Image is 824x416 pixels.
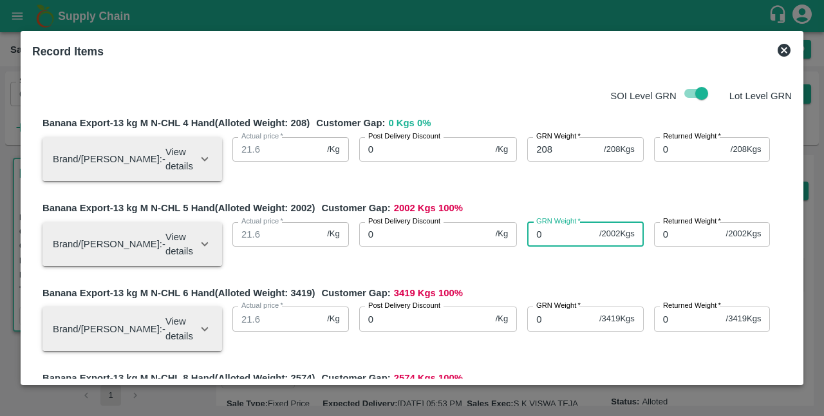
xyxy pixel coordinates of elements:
[232,137,322,162] input: 0.0
[42,286,315,300] span: Banana Export-13 kg M N-CHL 6 Hand (Alloted Weight: 3419 )
[610,89,676,103] p: SOI Level GRN
[394,201,463,222] span: 2002 Kgs 100 %
[368,301,440,311] label: Post Delivery Discount
[599,313,635,325] span: / 3419 Kgs
[315,201,393,215] span: Customer Gap:
[310,116,388,130] span: Customer Gap:
[368,216,440,227] label: Post Delivery Discount
[241,301,283,311] label: Actual price
[496,144,509,156] span: /Kg
[42,137,222,182] div: Brand/[PERSON_NAME]:-View details
[359,222,491,247] input: 0.0
[663,131,721,142] label: Returned Weight
[53,321,165,337] h6: Brand/[PERSON_NAME]: -
[359,307,491,331] input: 0.0
[42,222,222,267] div: Brand/[PERSON_NAME]:-View details
[536,301,581,311] label: GRN Weight
[654,137,726,162] input: 0.0
[315,371,393,385] span: Customer Gap:
[32,45,104,58] b: Record Items
[232,307,322,331] input: 0.0
[394,371,463,392] span: 2574 Kgs 100 %
[165,145,198,174] p: View details
[42,371,315,385] span: Banana Export-13 kg M N-CHL 8 Hand (Alloted Weight: 2574 )
[496,228,509,240] span: /Kg
[241,131,283,142] label: Actual price
[165,314,198,343] p: View details
[604,144,635,156] span: / 208 Kgs
[663,301,721,311] label: Returned Weight
[536,216,581,227] label: GRN Weight
[536,131,581,142] label: GRN Weight
[663,216,721,227] label: Returned Weight
[731,144,762,156] span: / 208 Kgs
[726,228,762,240] span: / 2002 Kgs
[368,131,440,142] label: Post Delivery Discount
[654,222,721,247] input: 0.0
[394,286,463,307] span: 3419 Kgs 100 %
[359,137,491,162] input: 0.0
[315,286,393,300] span: Customer Gap:
[165,230,198,259] p: View details
[726,313,762,325] span: / 3419 Kgs
[42,201,315,215] span: Banana Export-13 kg M N-CHL 5 Hand (Alloted Weight: 2002 )
[232,222,322,247] input: 0.0
[327,228,340,240] span: /Kg
[327,313,340,325] span: /Kg
[388,116,431,137] span: 0 Kgs 0 %
[53,236,165,252] h6: Brand/[PERSON_NAME]: -
[496,313,509,325] span: /Kg
[241,216,283,227] label: Actual price
[654,307,721,331] input: 0.0
[42,116,310,130] span: Banana Export-13 kg M N-CHL 4 Hand (Alloted Weight: 208 )
[327,144,340,156] span: /Kg
[599,228,635,240] span: / 2002 Kgs
[42,307,222,351] div: Brand/[PERSON_NAME]:-View details
[53,151,165,167] h6: Brand/[PERSON_NAME]: -
[729,89,792,103] p: Lot Level GRN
